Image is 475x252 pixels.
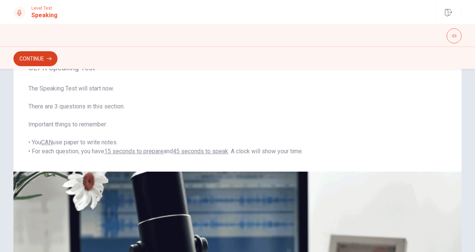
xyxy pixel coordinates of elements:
span: Level Test [31,6,58,11]
u: 45 seconds to speak [173,148,228,155]
u: 15 seconds to prepare [104,148,164,155]
h1: Speaking [31,11,58,20]
span: The Speaking Test will start now. There are 3 questions in this section. Important things to reme... [28,84,447,156]
u: CAN [41,139,53,146]
button: Continue [13,51,58,66]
